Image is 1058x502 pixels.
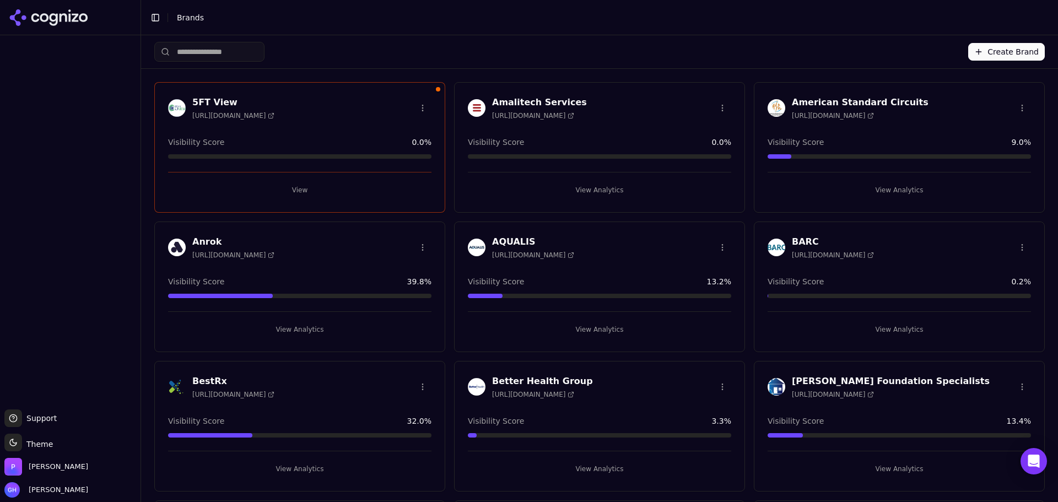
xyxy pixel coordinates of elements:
[768,460,1031,478] button: View Analytics
[492,235,574,249] h3: AQUALIS
[768,415,824,427] span: Visibility Score
[168,239,186,256] img: Anrok
[22,413,57,424] span: Support
[168,321,431,338] button: View Analytics
[792,235,874,249] h3: BARC
[711,415,731,427] span: 3.3 %
[168,378,186,396] img: BestRx
[168,460,431,478] button: View Analytics
[468,181,731,199] button: View Analytics
[192,390,274,399] span: [URL][DOMAIN_NAME]
[177,12,1027,23] nav: breadcrumb
[492,390,574,399] span: [URL][DOMAIN_NAME]
[468,460,731,478] button: View Analytics
[468,321,731,338] button: View Analytics
[492,111,574,120] span: [URL][DOMAIN_NAME]
[4,482,20,498] img: Grace Hallen
[468,276,524,287] span: Visibility Score
[168,415,224,427] span: Visibility Score
[168,137,224,148] span: Visibility Score
[22,440,53,449] span: Theme
[1007,415,1031,427] span: 13.4 %
[468,137,524,148] span: Visibility Score
[168,181,431,199] button: View
[1011,137,1031,148] span: 9.0 %
[711,137,731,148] span: 0.0 %
[412,137,431,148] span: 0.0 %
[468,415,524,427] span: Visibility Score
[792,390,874,399] span: [URL][DOMAIN_NAME]
[492,375,593,388] h3: Better Health Group
[4,458,22,476] img: Perrill
[968,43,1045,61] button: Create Brand
[4,458,88,476] button: Open organization switcher
[192,96,274,109] h3: 5FT View
[792,96,929,109] h3: American Standard Circuits
[768,276,824,287] span: Visibility Score
[768,99,785,117] img: American Standard Circuits
[707,276,731,287] span: 13.2 %
[407,415,431,427] span: 32.0 %
[177,13,204,22] span: Brands
[1021,448,1047,474] div: Open Intercom Messenger
[768,321,1031,338] button: View Analytics
[768,181,1031,199] button: View Analytics
[192,251,274,260] span: [URL][DOMAIN_NAME]
[492,96,587,109] h3: Amalitech Services
[168,99,186,117] img: 5FT View
[192,111,274,120] span: [URL][DOMAIN_NAME]
[192,375,274,388] h3: BestRx
[24,485,88,495] span: [PERSON_NAME]
[4,482,88,498] button: Open user button
[168,276,224,287] span: Visibility Score
[1011,276,1031,287] span: 0.2 %
[468,99,485,117] img: Amalitech Services
[192,235,274,249] h3: Anrok
[468,239,485,256] img: AQUALIS
[792,111,874,120] span: [URL][DOMAIN_NAME]
[768,378,785,396] img: Cantey Foundation Specialists
[468,378,485,396] img: Better Health Group
[768,239,785,256] img: BARC
[792,251,874,260] span: [URL][DOMAIN_NAME]
[792,375,990,388] h3: [PERSON_NAME] Foundation Specialists
[492,251,574,260] span: [URL][DOMAIN_NAME]
[407,276,431,287] span: 39.8 %
[768,137,824,148] span: Visibility Score
[29,462,88,472] span: Perrill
